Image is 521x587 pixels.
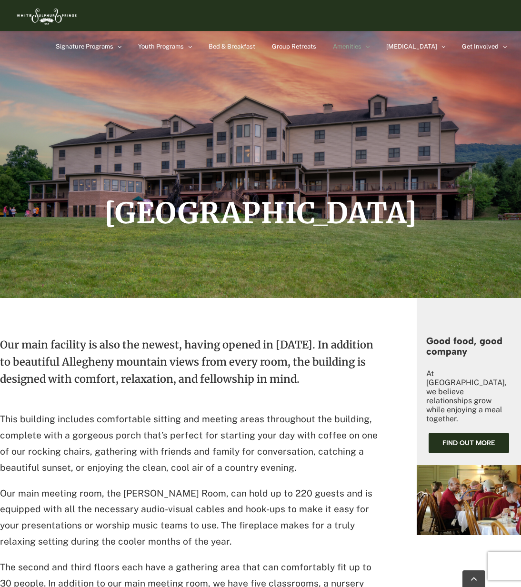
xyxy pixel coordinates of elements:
a: Get Involved [462,31,507,62]
a: Youth Programs [138,31,192,62]
a: Group Retreats [272,31,316,62]
nav: Main Menu Sticky [56,31,507,62]
span: Signature Programs [56,43,113,50]
span: Find out more [442,439,495,447]
span: Amenities [333,43,361,50]
img: White Sulphur Springs Logo [14,2,78,29]
a: Bed & Breakfast [209,31,255,62]
a: Find out more [429,433,509,453]
a: Amenities [333,31,370,62]
span: [MEDICAL_DATA] [386,43,437,50]
a: Signature Programs [56,31,121,62]
img: IMG_3098 [417,465,521,535]
span: Bed & Breakfast [209,43,255,50]
span: Get Involved [462,43,499,50]
span: [GEOGRAPHIC_DATA] [104,195,417,231]
p: At [GEOGRAPHIC_DATA], we believe relationships grow while enjoying a meal together. [426,369,511,423]
a: [MEDICAL_DATA] [386,31,445,62]
span: Group Retreats [272,43,316,50]
span: Youth Programs [138,43,184,50]
h4: Good food, good company [426,336,511,357]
